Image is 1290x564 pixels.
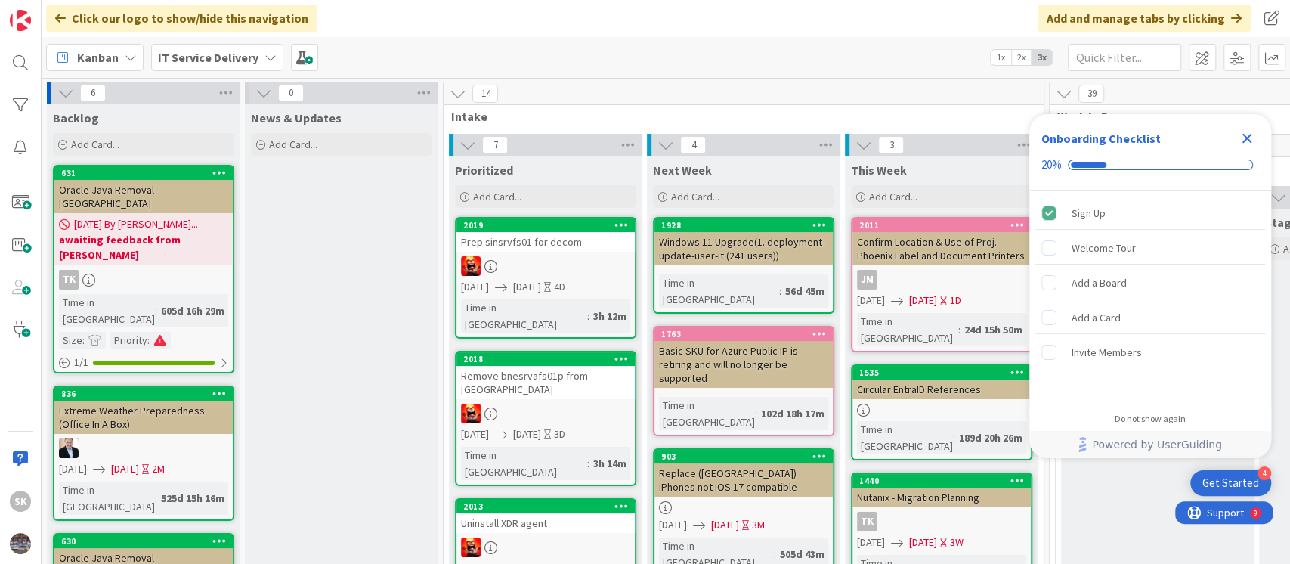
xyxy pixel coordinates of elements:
[278,84,304,102] span: 0
[857,512,877,531] div: TK
[851,217,1032,352] a: 2011Confirm Location & Use of Proj. Phoenix Label and Document PrintersJM[DATE][DATE]1DTime in [G...
[776,546,828,562] div: 505d 43m
[1115,413,1186,425] div: Do not show again
[1035,266,1265,299] div: Add a Board is incomplete.
[456,232,635,252] div: Prep sinsrvfs01 for decom
[654,341,833,388] div: Basic SKU for Azure Public IP is retiring and will no longer be supported
[53,386,234,521] a: 836Extreme Weather Preparedness (Office In A Box)HO[DATE][DATE]2MTime in [GEOGRAPHIC_DATA]:525d 1...
[661,329,833,339] div: 1763
[869,190,917,203] span: Add Card...
[852,218,1031,232] div: 2011
[680,136,706,154] span: 4
[851,163,907,178] span: This Week
[661,220,833,231] div: 1928
[1029,191,1271,403] div: Checklist items
[859,220,1031,231] div: 2011
[456,500,635,533] div: 2013Uninstall XDR agent
[752,517,765,533] div: 3M
[852,474,1031,488] div: 1440
[1202,476,1259,491] div: Get Started
[851,364,1032,460] a: 1535Circular EntraID ReferencesTime in [GEOGRAPHIC_DATA]:189d 20h 26m
[79,6,82,18] div: 9
[852,474,1031,507] div: 1440Nutanix - Migration Planning
[653,163,712,178] span: Next Week
[71,138,119,151] span: Add Card...
[958,321,961,338] span: :
[59,332,82,349] div: Size
[54,535,233,548] div: 630
[909,293,937,308] span: [DATE]
[456,256,635,276] div: VN
[10,533,31,554] img: avatar
[461,256,481,276] img: VN
[554,426,565,442] div: 3D
[955,429,1026,446] div: 189d 20h 26m
[157,490,228,507] div: 525d 15h 16m
[1011,50,1032,65] span: 2x
[61,168,233,178] div: 631
[1068,44,1181,71] input: Quick Filter...
[513,426,541,442] span: [DATE]
[54,353,233,372] div: 1/1
[158,50,258,65] b: IT Service Delivery
[82,332,85,349] span: :
[755,405,757,422] span: :
[513,279,541,295] span: [DATE]
[455,163,513,178] span: Prioritized
[659,517,687,533] span: [DATE]
[463,220,635,231] div: 2019
[950,293,961,308] div: 1D
[1035,336,1265,369] div: Invite Members is incomplete.
[1072,239,1136,257] div: Welcome Tour
[155,302,157,319] span: :
[269,138,317,151] span: Add Card...
[757,405,828,422] div: 102d 18h 17m
[59,438,79,458] img: HO
[54,166,233,213] div: 631Oracle Java Removal - [GEOGRAPHIC_DATA]
[1072,204,1106,222] div: Sign Up
[463,354,635,364] div: 2018
[1072,274,1127,292] div: Add a Board
[654,450,833,497] div: 903Replace ([GEOGRAPHIC_DATA]) iPhones not iOS 17 compatible
[54,166,233,180] div: 631
[456,513,635,533] div: Uninstall XDR agent
[461,279,489,295] span: [DATE]
[54,180,233,213] div: Oracle Java Removal - [GEOGRAPHIC_DATA]
[1035,197,1265,230] div: Sign Up is complete.
[461,447,587,480] div: Time in [GEOGRAPHIC_DATA]
[1038,5,1251,32] div: Add and manage tabs by clicking
[473,190,521,203] span: Add Card...
[554,279,565,295] div: 4D
[54,387,233,401] div: 836
[852,232,1031,265] div: Confirm Location & Use of Proj. Phoenix Label and Document Printers
[857,421,953,454] div: Time in [GEOGRAPHIC_DATA]
[455,217,636,339] a: 2019Prep sinsrvfs01 for decomVN[DATE][DATE]4DTime in [GEOGRAPHIC_DATA]:3h 12m
[54,270,233,290] div: TK
[77,48,119,67] span: Kanban
[10,10,31,31] img: Visit kanbanzone.com
[857,535,885,550] span: [DATE]
[991,50,1011,65] span: 1x
[852,366,1031,399] div: 1535Circular EntraID References
[482,136,508,154] span: 7
[53,165,234,373] a: 631Oracle Java Removal - [GEOGRAPHIC_DATA][DATE] By [PERSON_NAME]...awaiting feedback from [PERSO...
[857,293,885,308] span: [DATE]
[456,218,635,232] div: 2019
[472,85,498,103] span: 14
[74,355,88,370] span: 1 / 1
[1078,85,1104,103] span: 39
[80,84,106,102] span: 6
[147,332,150,349] span: :
[1092,435,1222,454] span: Powered by UserGuiding
[1258,466,1271,480] div: 4
[654,218,833,232] div: 1928
[53,110,99,126] span: Backlog
[59,294,155,327] div: Time in [GEOGRAPHIC_DATA]
[852,512,1031,531] div: TK
[54,401,233,434] div: Extreme Weather Preparedness (Office In A Box)
[859,367,1031,378] div: 1535
[774,546,776,562] span: :
[1029,431,1271,458] div: Footer
[1190,470,1271,496] div: Open Get Started checklist, remaining modules: 4
[456,352,635,366] div: 2018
